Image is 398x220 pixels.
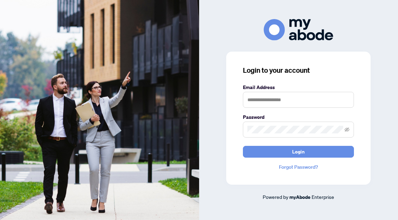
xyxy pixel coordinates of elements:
h3: Login to your account [243,65,354,75]
label: Email Address [243,83,354,91]
span: Powered by [263,194,288,200]
span: eye-invisible [345,127,349,132]
span: Login [292,146,305,157]
button: Login [243,146,354,158]
img: ma-logo [264,19,333,40]
a: Forgot Password? [243,163,354,171]
label: Password [243,113,354,121]
a: myAbode [289,193,311,201]
span: Enterprise [312,194,334,200]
